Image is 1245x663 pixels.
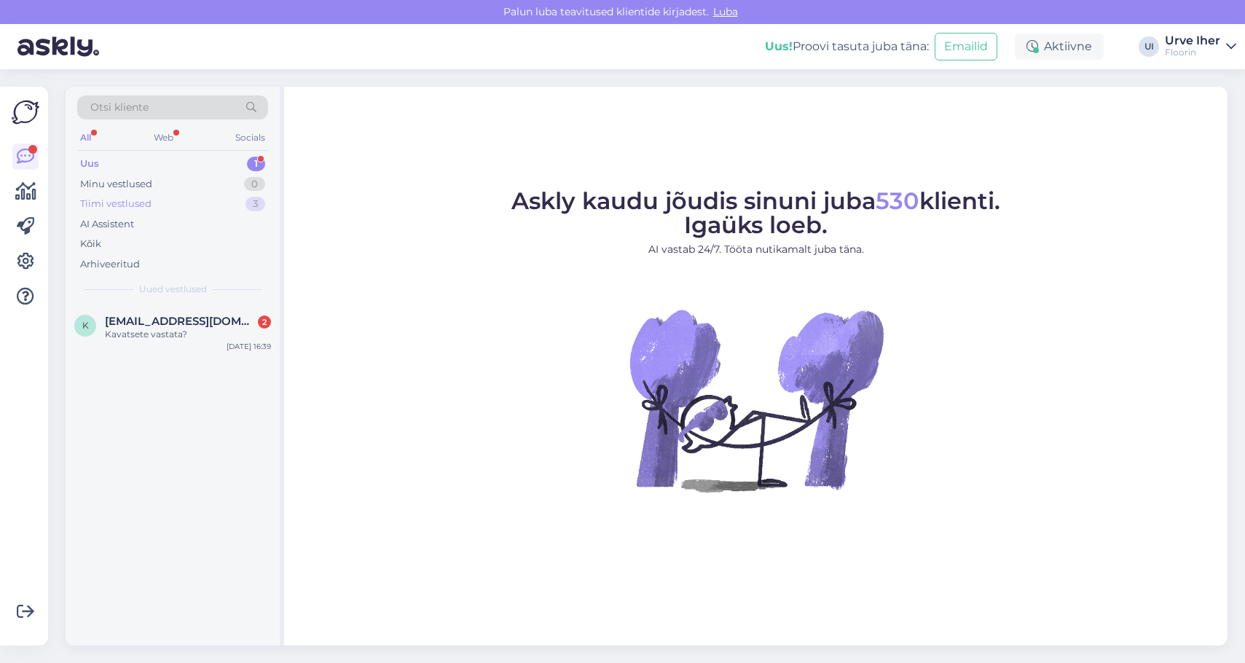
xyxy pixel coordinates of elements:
[244,177,265,192] div: 0
[1015,34,1104,60] div: Aktiivne
[80,217,134,232] div: AI Assistent
[1139,36,1159,57] div: UI
[1165,35,1236,58] a: Urve IherFloorin
[82,320,89,331] span: k
[247,157,265,171] div: 1
[77,128,94,147] div: All
[80,197,152,211] div: Tiimi vestlused
[258,315,271,329] div: 2
[935,33,997,60] button: Emailid
[1165,47,1220,58] div: Floorin
[105,315,256,328] span: konks3@hot.ee
[80,177,152,192] div: Minu vestlused
[765,39,793,53] b: Uus!
[709,5,742,18] span: Luba
[151,128,176,147] div: Web
[80,157,99,171] div: Uus
[12,98,39,126] img: Askly Logo
[105,328,271,341] div: Kavatsete vastata?
[227,341,271,352] div: [DATE] 16:39
[876,187,919,215] span: 530
[246,197,265,211] div: 3
[511,187,1000,239] span: Askly kaudu jõudis sinuni juba klienti. Igaüks loeb.
[511,242,1000,257] p: AI vastab 24/7. Tööta nutikamalt juba täna.
[80,257,140,272] div: Arhiveeritud
[80,237,101,251] div: Kõik
[232,128,268,147] div: Socials
[139,283,207,296] span: Uued vestlused
[1165,35,1220,47] div: Urve Iher
[765,38,929,55] div: Proovi tasuta juba täna:
[90,100,149,115] span: Otsi kliente
[625,269,887,531] img: No Chat active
